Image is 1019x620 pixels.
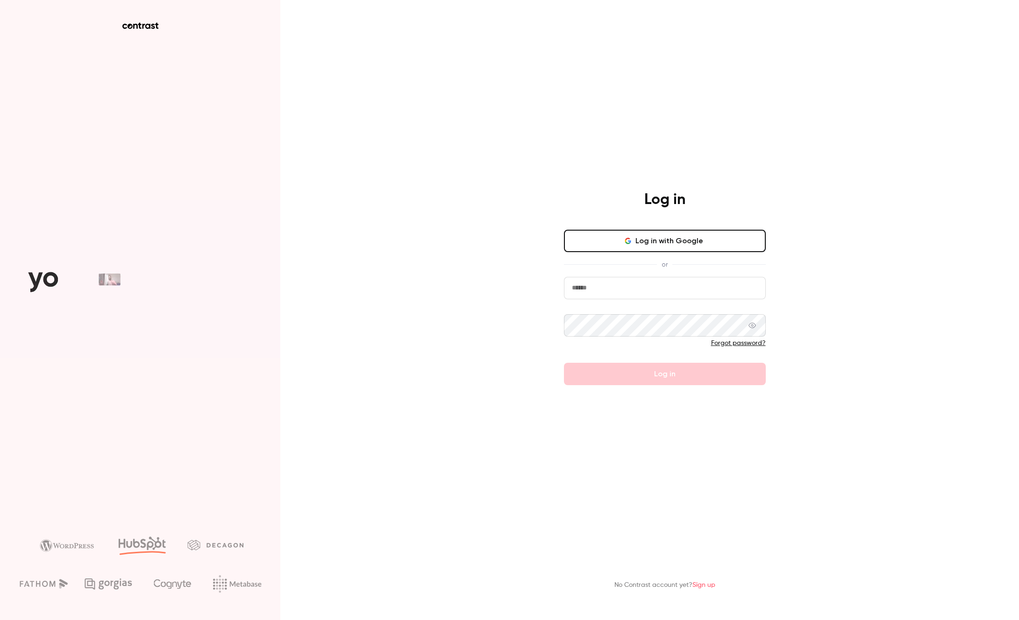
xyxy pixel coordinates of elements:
[692,582,715,588] a: Sign up
[657,260,672,269] span: or
[711,340,766,346] a: Forgot password?
[614,580,715,590] p: No Contrast account yet?
[187,540,243,550] img: decagon
[644,190,685,209] h4: Log in
[564,230,766,252] button: Log in with Google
